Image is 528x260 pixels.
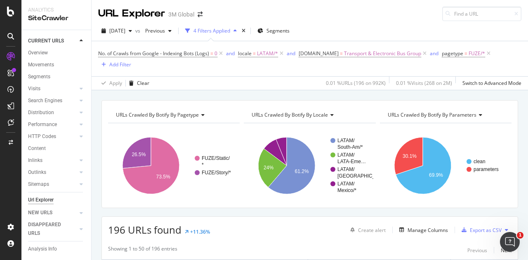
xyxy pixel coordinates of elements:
h4: URLs Crawled By Botify By locale [250,108,368,122]
text: LATAM/ [337,166,355,172]
div: Overview [28,49,48,57]
span: 2025 Sep. 7th [109,27,125,34]
span: 196 URLs found [108,223,181,237]
button: and [287,49,295,57]
span: No. of Crawls from Google - Indexing Bots (Logs) [98,50,209,57]
div: A chart. [380,130,509,201]
a: Segments [28,73,85,81]
text: Mexico/* [337,187,356,193]
a: Url Explorer [28,196,85,204]
a: Inlinks [28,156,77,165]
div: 0.01 % URLs ( 196 on 992K ) [326,80,386,87]
text: South-Am/* [337,144,363,150]
text: LATAM/ [337,181,355,187]
button: Clear [126,77,149,90]
div: times [240,27,247,35]
text: 73.5% [156,174,170,180]
text: FUZE/Story/* [202,170,231,176]
text: 61.2% [295,169,309,174]
a: Visits [28,84,77,93]
span: LATAM/* [257,48,278,59]
span: = [210,50,213,57]
div: Showing 1 to 50 of 196 entries [108,245,177,255]
text: [GEOGRAPHIC_DATA]/* [337,173,392,179]
a: Movements [28,61,85,69]
text: 24% [264,165,273,171]
div: DISAPPEARED URLS [28,220,70,238]
button: and [226,49,235,57]
button: Apply [98,77,122,90]
span: Transport & Electronic Bus Group [344,48,421,59]
div: Content [28,144,46,153]
button: Add Filter [98,60,131,70]
span: 1 [517,232,523,239]
a: NEW URLS [28,208,77,217]
span: FUZE/* [469,48,485,59]
div: Search Engines [28,96,62,105]
div: Segments [28,73,50,81]
div: Export as CSV [470,227,502,234]
a: HTTP Codes [28,132,77,141]
span: = [340,50,343,57]
div: Apply [109,80,122,87]
svg: A chart. [244,130,373,201]
div: Outlinks [28,168,46,177]
div: Clear [137,80,149,87]
button: Segments [254,24,293,37]
span: Segments [266,27,290,34]
input: Find a URL [442,7,521,21]
div: HTTP Codes [28,132,56,141]
text: 30.1% [403,153,417,159]
a: Content [28,144,85,153]
button: [DATE] [98,24,135,37]
a: Overview [28,49,85,57]
a: Sitemaps [28,180,77,189]
h4: URLs Crawled By Botify By pagetype [114,108,232,122]
div: +11.36% [190,228,210,235]
span: pagetype [442,50,463,57]
div: Add Filter [109,61,131,68]
button: Switch to Advanced Mode [459,77,521,90]
div: 0.01 % Visits ( 268 on 2M ) [396,80,452,87]
svg: A chart. [108,130,238,201]
div: 3M Global [168,10,194,19]
button: Export as CSV [458,223,502,237]
a: Performance [28,120,77,129]
a: Outlinks [28,168,77,177]
div: NEW URLS [28,208,52,217]
iframe: Intercom live chat [500,232,520,252]
button: Manage Columns [396,225,448,235]
text: LATA-Eme… [337,159,366,164]
span: = [464,50,467,57]
div: Switch to Advanced Mode [462,80,521,87]
a: Search Engines [28,96,77,105]
a: DISAPPEARED URLS [28,220,77,238]
a: Distribution [28,108,77,117]
button: Previous [467,245,487,255]
text: parameters [474,166,499,172]
div: Url Explorer [28,196,54,204]
div: URL Explorer [98,7,165,21]
button: Previous [142,24,175,37]
div: Analytics [28,7,85,14]
span: URLs Crawled By Botify By locale [252,111,328,118]
span: = [253,50,256,57]
span: [DOMAIN_NAME] [299,50,339,57]
div: Analysis Info [28,245,57,253]
div: Manage Columns [408,227,448,234]
text: 69.9% [429,172,443,178]
text: LATAM/ [337,138,355,143]
div: 4 Filters Applied [193,27,230,34]
button: 4 Filters Applied [182,24,240,37]
button: and [430,49,438,57]
div: Inlinks [28,156,42,165]
text: clean [474,159,486,164]
div: CURRENT URLS [28,37,64,45]
h4: URLs Crawled By Botify By parameters [386,108,504,122]
div: Visits [28,84,40,93]
span: Previous [142,27,165,34]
